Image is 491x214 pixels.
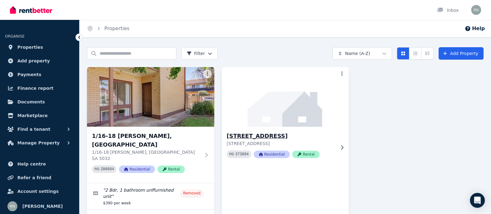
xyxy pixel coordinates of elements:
[465,25,485,32] button: Help
[119,166,155,173] span: Residential
[187,50,205,57] span: Filter
[470,193,485,208] div: Open Intercom Messenger
[17,84,53,92] span: Finance report
[5,55,74,67] a: Add property
[7,201,17,211] img: Ronel Naude
[94,167,99,171] small: PID
[92,149,201,162] p: 1/16-18 [PERSON_NAME], [GEOGRAPHIC_DATA] SA 5032
[439,47,484,60] a: Add Property
[101,167,114,171] code: 208684
[5,82,74,94] a: Finance report
[17,71,41,78] span: Payments
[17,188,59,195] span: Account settings
[17,57,50,65] span: Add property
[5,158,74,170] a: Help centre
[80,20,137,37] nav: Breadcrumb
[17,43,43,51] span: Properties
[87,67,214,183] a: 1/16-18 Jeffrey, Brooklyn Park1/16-18 [PERSON_NAME], [GEOGRAPHIC_DATA]1/16-18 [PERSON_NAME], [GEO...
[5,171,74,184] a: Refer a friend
[229,153,234,156] small: PID
[17,139,60,147] span: Manage Property
[17,125,50,133] span: Find a tenant
[5,34,25,39] span: ORGANISE
[17,174,51,181] span: Refer a friend
[235,152,249,157] code: 373894
[87,67,214,127] img: 1/16-18 Jeffrey, Brooklyn Park
[338,70,346,78] button: More options
[421,47,434,60] button: Expanded list view
[22,203,63,210] span: [PERSON_NAME]
[5,185,74,198] a: Account settings
[5,68,74,81] a: Payments
[332,47,392,60] button: Name (A-Z)
[218,66,352,128] img: 516 Montrose, Morayfield
[227,132,335,140] h3: [STREET_ADDRESS]
[10,5,52,15] img: RentBetter
[92,132,201,149] h3: 1/16-18 [PERSON_NAME], [GEOGRAPHIC_DATA]
[87,183,214,209] a: Edit listing: 2 Bdr, 1 bathroom unffurnished unit
[292,151,320,158] span: Rental
[397,47,434,60] div: View options
[222,67,349,168] a: 516 Montrose, Morayfield[STREET_ADDRESS][STREET_ADDRESS]PID 373894ResidentialRental
[203,70,212,78] button: More options
[157,166,185,173] span: Rental
[227,140,335,147] p: [STREET_ADDRESS]
[17,98,45,106] span: Documents
[5,137,74,149] button: Manage Property
[397,47,409,60] button: Card view
[17,160,46,168] span: Help centre
[409,47,421,60] button: Compact list view
[17,112,48,119] span: Marketplace
[181,47,218,60] button: Filter
[471,5,481,15] img: Ronel Naude
[5,123,74,135] button: Find a tenant
[104,25,130,31] a: Properties
[437,7,459,13] div: Inbox
[254,151,290,158] span: Residential
[5,96,74,108] a: Documents
[5,41,74,53] a: Properties
[5,109,74,122] a: Marketplace
[345,50,370,57] span: Name (A-Z)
